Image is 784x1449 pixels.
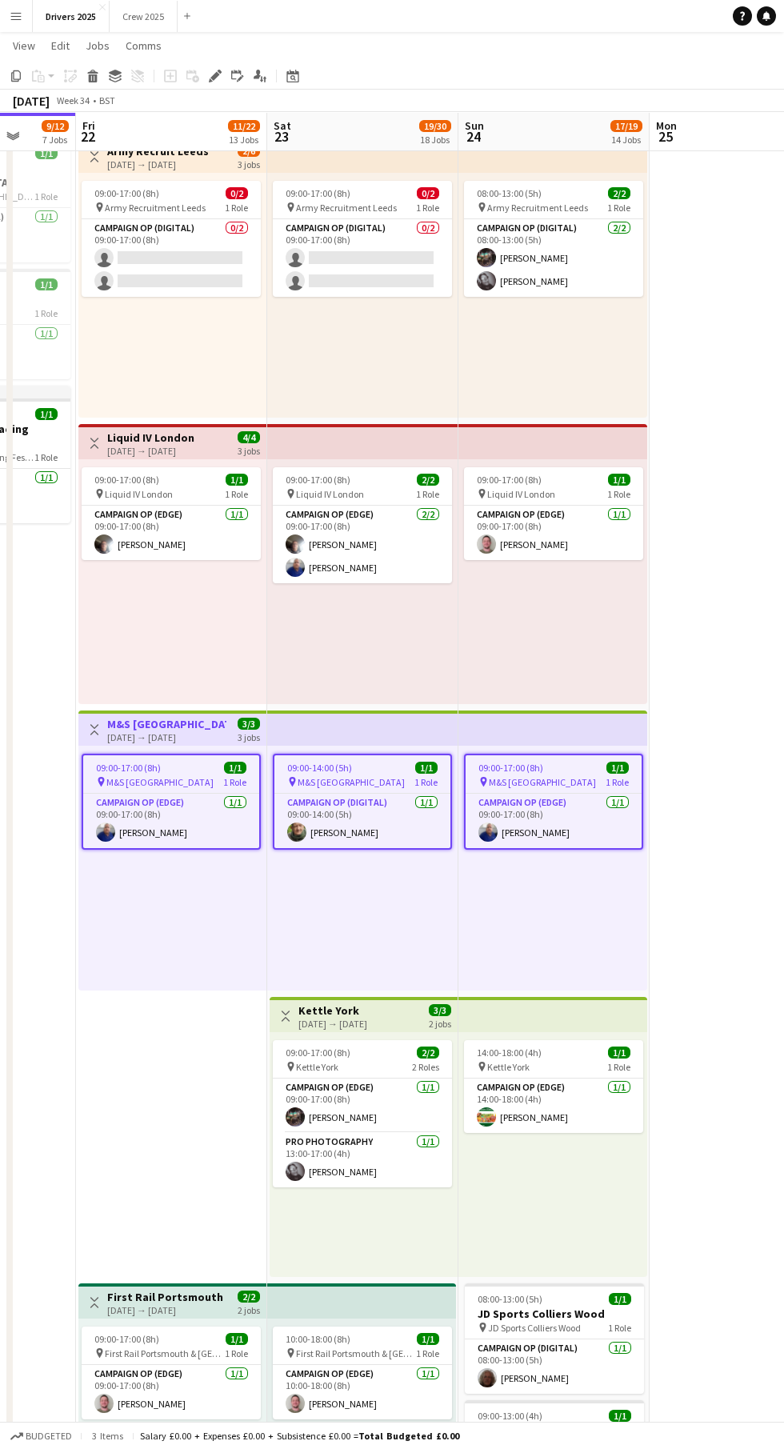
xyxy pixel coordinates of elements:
span: 08:00-13:00 (5h) [477,187,542,199]
span: 2/2 [608,187,630,199]
a: View [6,35,42,56]
span: 09:00-14:00 (5h) [287,762,352,774]
span: 3/3 [429,1004,451,1016]
app-card-role: Campaign Op (Edge)1/109:00-17:00 (8h)[PERSON_NAME] [464,506,643,560]
span: 1/1 [415,762,438,774]
h3: M&S [GEOGRAPHIC_DATA] [107,717,226,731]
span: 1 Role [225,202,248,214]
div: 09:00-17:00 (8h)1/1 M&S [GEOGRAPHIC_DATA]1 RoleCampaign Op (Edge)1/109:00-17:00 (8h)[PERSON_NAME] [82,754,261,850]
span: 1 Role [225,1347,248,1359]
span: Liquid IV London [296,488,364,500]
span: 1 Role [416,202,439,214]
app-card-role: Pro Photography1/113:00-17:00 (4h)[PERSON_NAME] [273,1133,452,1187]
span: Fri [82,118,95,133]
span: Jobs [86,38,110,53]
span: 1/1 [35,408,58,420]
app-job-card: 10:00-18:00 (8h)1/1 First Rail Portsmouth & [GEOGRAPHIC_DATA]1 RoleCampaign Op (Edge)1/110:00-18:... [273,1327,452,1419]
span: Kettle York [296,1061,338,1073]
h3: Kettle York [298,1003,367,1018]
span: 1 Role [34,451,58,463]
app-card-role: Campaign Op (Edge)1/109:00-17:00 (8h)[PERSON_NAME] [83,794,259,848]
span: Kettle York [487,1061,530,1073]
app-card-role: Campaign Op (Edge)1/109:00-17:00 (8h)[PERSON_NAME] [82,506,261,560]
span: 1 Role [34,307,58,319]
app-card-role: Campaign Op (Digital)1/108:00-13:00 (5h)[PERSON_NAME] [465,1339,644,1394]
app-job-card: 09:00-17:00 (8h)1/1 M&S [GEOGRAPHIC_DATA]1 RoleCampaign Op (Edge)1/109:00-17:00 (8h)[PERSON_NAME] [464,754,643,850]
span: JD Sports Colliers Wood [488,1322,581,1334]
span: 24 [462,127,484,146]
span: M&S [GEOGRAPHIC_DATA] [106,776,214,788]
span: 1 Role [607,202,630,214]
span: 1/1 [224,762,246,774]
span: 2/2 [417,474,439,486]
div: 7 Jobs [42,134,68,146]
span: 17/19 [610,120,642,132]
span: 19/30 [419,120,451,132]
span: First Rail Portsmouth & [GEOGRAPHIC_DATA] [105,1347,225,1359]
span: 1 Role [414,776,438,788]
span: View [13,38,35,53]
span: 1/1 [608,474,630,486]
div: [DATE] → [DATE] [107,445,194,457]
div: [DATE] → [DATE] [298,1018,367,1030]
span: Sun [465,118,484,133]
app-card-role: Campaign Op (Edge)1/110:00-18:00 (8h)[PERSON_NAME] [273,1365,452,1419]
div: [DATE] → [DATE] [107,731,226,743]
span: 10:00-18:00 (8h) [286,1333,350,1345]
span: 09:00-17:00 (8h) [286,474,350,486]
span: Edit [51,38,70,53]
div: 3 jobs [238,157,260,170]
span: 09:00-17:00 (8h) [286,187,350,199]
span: 09:00-17:00 (8h) [478,762,543,774]
span: 09:00-17:00 (8h) [286,1047,350,1059]
div: 18 Jobs [420,134,450,146]
span: 4/4 [238,431,260,443]
app-job-card: 09:00-17:00 (8h)0/2 Army Recruitment Leeds1 RoleCampaign Op (Digital)0/209:00-17:00 (8h) [273,181,452,297]
span: Mon [656,118,677,133]
span: 9/12 [42,120,69,132]
app-job-card: 09:00-17:00 (8h)1/1 Liquid IV London1 RoleCampaign Op (Edge)1/109:00-17:00 (8h)[PERSON_NAME] [82,467,261,560]
span: Army Recruitment Leeds [487,202,588,214]
span: 2 Roles [412,1061,439,1073]
span: 1/1 [35,278,58,290]
span: 0/2 [417,187,439,199]
span: 1 Role [223,776,246,788]
span: 1/1 [606,762,629,774]
span: 08:00-13:00 (5h) [478,1293,542,1305]
div: [DATE] → [DATE] [107,158,209,170]
span: 0/2 [226,187,248,199]
span: 1 Role [608,1322,631,1334]
app-job-card: 09:00-17:00 (8h)2/2 Kettle York2 RolesCampaign Op (Edge)1/109:00-17:00 (8h)[PERSON_NAME]Pro Photo... [273,1040,452,1187]
span: Liquid IV London [487,488,555,500]
app-card-role: Campaign Op (Edge)1/109:00-17:00 (8h)[PERSON_NAME] [273,1079,452,1133]
app-job-card: 14:00-18:00 (4h)1/1 Kettle York1 RoleCampaign Op (Edge)1/114:00-18:00 (4h)[PERSON_NAME] [464,1040,643,1133]
app-card-role: Campaign Op (Digital)0/209:00-17:00 (8h) [273,219,452,297]
span: 1/1 [226,474,248,486]
span: 1 Role [607,1061,630,1073]
app-job-card: 09:00-17:00 (8h)1/1 Liquid IV London1 RoleCampaign Op (Edge)1/109:00-17:00 (8h)[PERSON_NAME] [464,467,643,560]
span: Sat [274,118,291,133]
h3: First Rail Portsmouth & [GEOGRAPHIC_DATA] [107,1290,226,1304]
h3: JD Sports Colliers Wood [465,1307,644,1321]
span: Army Recruitment Leeds [105,202,206,214]
app-card-role: Campaign Op (Digital)0/209:00-17:00 (8h) [82,219,261,297]
div: [DATE] [13,93,50,109]
span: 3 items [88,1430,126,1442]
span: 1 Role [416,1347,439,1359]
span: M&S [GEOGRAPHIC_DATA] [298,776,405,788]
span: 1 Role [416,488,439,500]
div: 09:00-17:00 (8h)2/2 Liquid IV London1 RoleCampaign Op (Edge)2/209:00-17:00 (8h)[PERSON_NAME][PERS... [273,467,452,583]
span: Comms [126,38,162,53]
app-card-role: Campaign Op (Edge)1/114:00-18:00 (4h)[PERSON_NAME] [464,1079,643,1133]
span: 1 Role [34,190,58,202]
span: 09:00-17:00 (8h) [94,187,159,199]
div: 2 jobs [238,1303,260,1316]
div: 2 jobs [429,1016,451,1030]
span: 23 [271,127,291,146]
